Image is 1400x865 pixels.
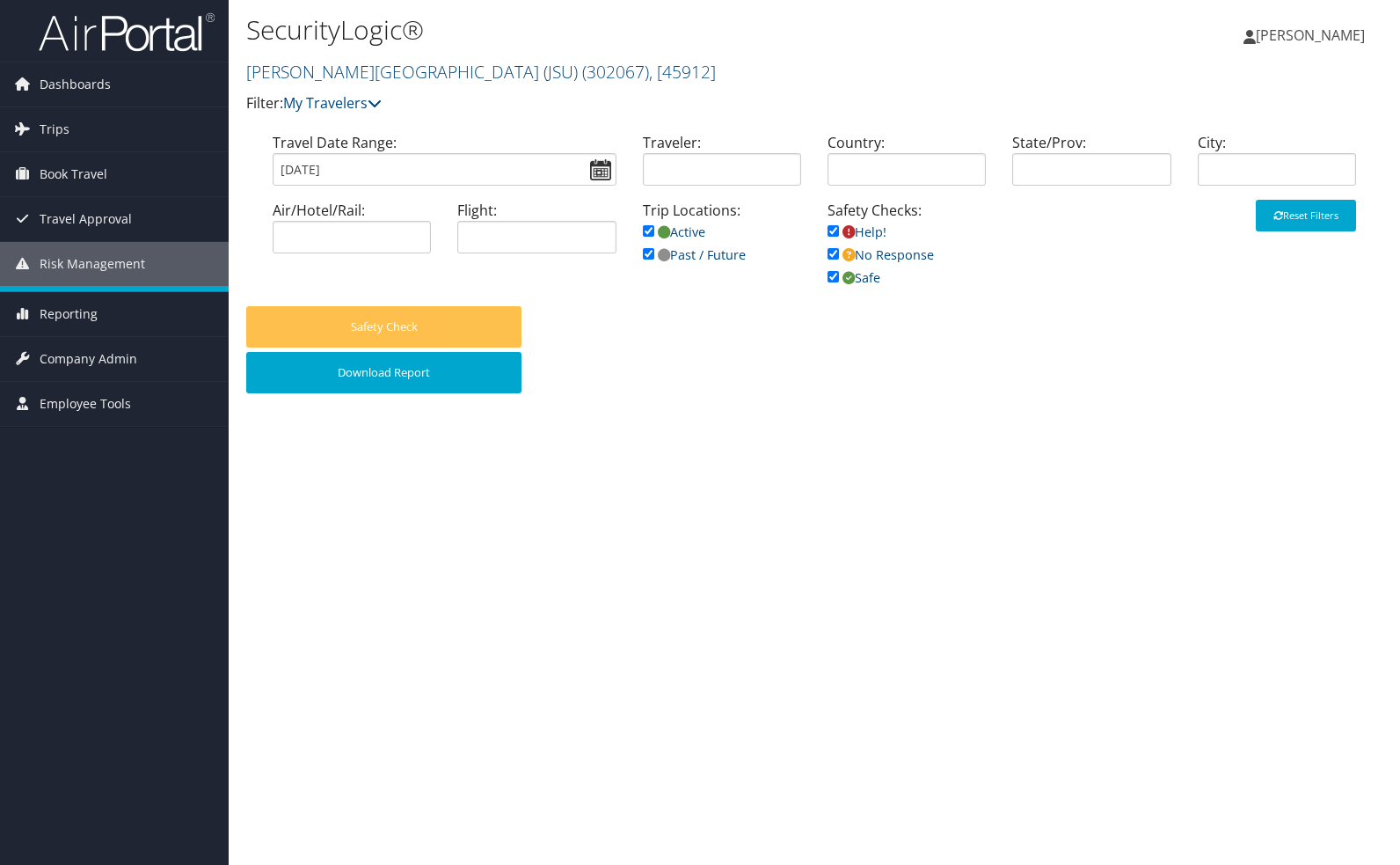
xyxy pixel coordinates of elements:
[246,11,1003,48] h1: SecurityLogic®
[40,152,107,196] span: Book Travel
[40,242,145,286] span: Risk Management
[40,382,131,426] span: Employee Tools
[649,60,716,84] span: , [ 45912 ]
[643,224,705,240] a: Active
[1256,200,1356,231] button: Reset Filters
[40,62,111,106] span: Dashboards
[828,246,934,263] a: No Response
[1185,132,1369,200] div: City:
[1256,26,1365,45] span: [PERSON_NAME]
[814,200,999,306] div: Safety Checks:
[444,200,629,268] div: Flight:
[582,60,649,84] span: ( 302067 )
[630,132,814,200] div: Traveler:
[814,132,999,200] div: Country:
[630,200,814,283] div: Trip Locations:
[40,197,132,241] span: Travel Approval
[246,306,521,348] button: Safety Check
[259,132,630,200] div: Travel Date Range:
[40,337,137,381] span: Company Admin
[283,93,382,113] a: My Travelers
[40,107,69,151] span: Trips
[246,352,521,393] button: Download Report
[246,92,1003,115] p: Filter:
[828,224,886,240] a: Help!
[259,200,444,268] div: Air/Hotel/Rail:
[828,269,880,286] a: Safe
[246,60,716,84] a: [PERSON_NAME][GEOGRAPHIC_DATA] (JSU)
[1243,9,1382,62] a: [PERSON_NAME]
[999,132,1184,200] div: State/Prov:
[40,292,98,336] span: Reporting
[643,246,746,263] a: Past / Future
[39,11,215,53] img: airportal-logo.png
